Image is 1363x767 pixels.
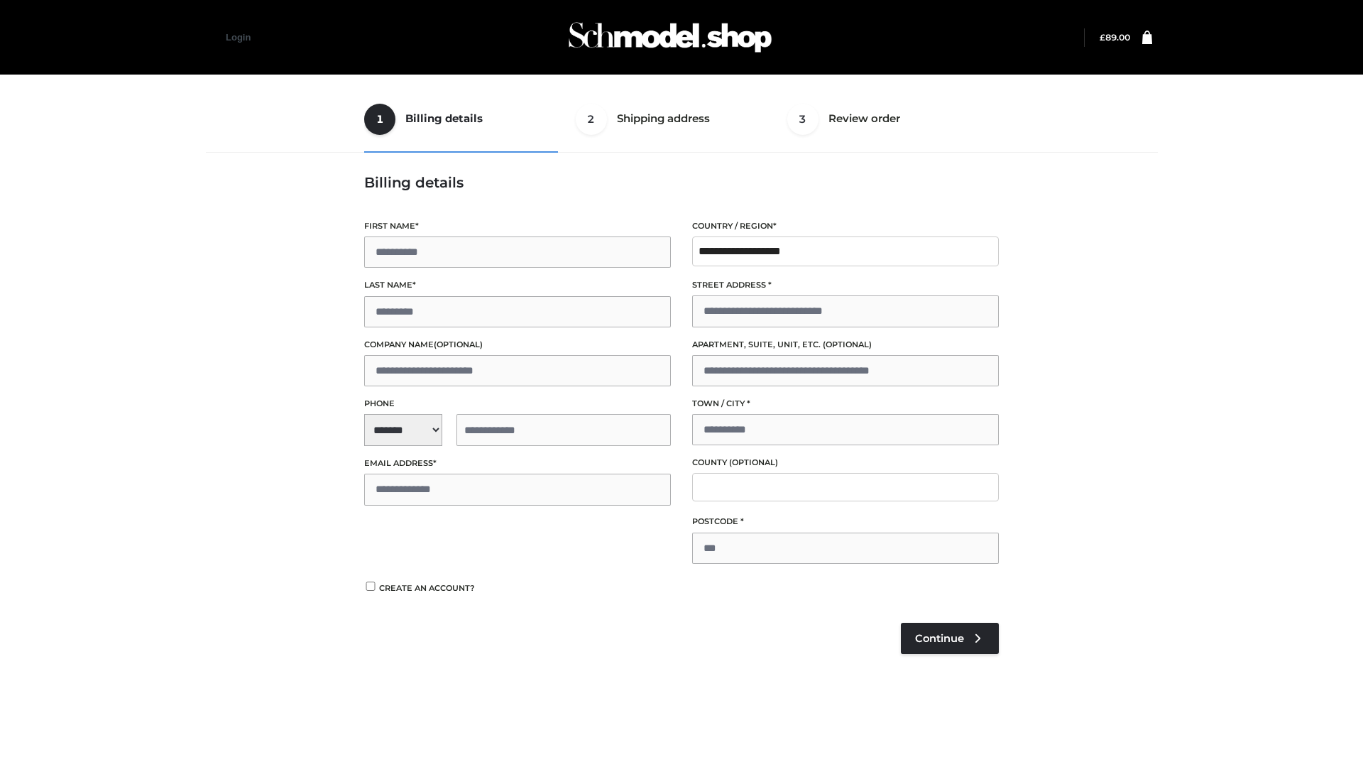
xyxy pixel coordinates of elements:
[364,219,671,233] label: First name
[1100,32,1130,43] a: £89.00
[379,583,475,593] span: Create an account?
[692,338,999,352] label: Apartment, suite, unit, etc.
[692,219,999,233] label: Country / Region
[692,278,999,292] label: Street address
[1100,32,1130,43] bdi: 89.00
[823,339,872,349] span: (optional)
[915,632,964,645] span: Continue
[364,582,377,591] input: Create an account?
[1100,32,1105,43] span: £
[226,32,251,43] a: Login
[364,278,671,292] label: Last name
[692,456,999,469] label: County
[901,623,999,654] a: Continue
[364,338,671,352] label: Company name
[434,339,483,349] span: (optional)
[692,397,999,410] label: Town / City
[364,457,671,470] label: Email address
[364,397,671,410] label: Phone
[564,9,777,65] img: Schmodel Admin 964
[729,457,778,467] span: (optional)
[364,174,999,191] h3: Billing details
[692,515,999,528] label: Postcode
